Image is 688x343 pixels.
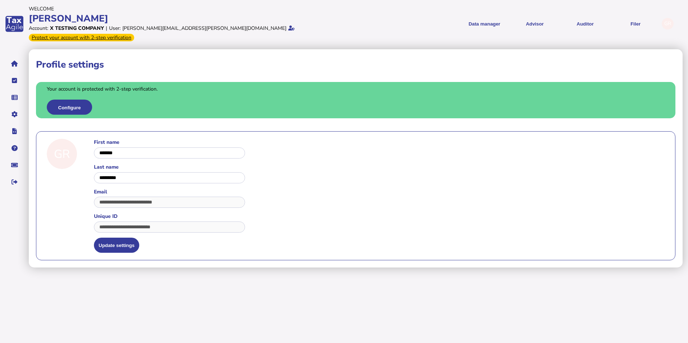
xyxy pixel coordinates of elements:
div: X Testing Company [50,25,104,32]
label: First name [94,139,245,146]
menu: navigate products [345,15,658,33]
button: Auditor [562,15,608,33]
label: Last name [94,164,245,170]
button: Home [7,56,22,71]
i: Email verified [288,26,295,31]
div: | [106,25,107,32]
div: Account: [29,25,48,32]
h1: Profile settings [36,58,104,71]
button: Filer [613,15,658,33]
div: Your account is protected with 2-step verification. [47,86,158,92]
button: Shows a dropdown of VAT Advisor options [512,15,557,33]
div: User: [109,25,121,32]
div: GR [47,139,77,169]
button: Sign out [7,174,22,189]
button: Configure [47,100,92,115]
button: Help pages [7,141,22,156]
div: Welcome [29,5,342,12]
button: Manage settings [7,107,22,122]
label: Unique ID [94,213,245,220]
label: Email [94,188,245,195]
button: Shows a dropdown of Data manager options [462,15,507,33]
div: [PERSON_NAME][EMAIL_ADDRESS][PERSON_NAME][DOMAIN_NAME] [122,25,286,32]
div: Profile settings [662,18,674,30]
button: Data manager [7,90,22,105]
button: Developer hub links [7,124,22,139]
div: [PERSON_NAME] [29,12,342,25]
button: Update settings [94,238,139,253]
button: Raise a support ticket [7,157,22,173]
div: From Oct 1, 2025, 2-step verification will be required to login. Set it up now... [29,34,134,41]
button: Tasks [7,73,22,88]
